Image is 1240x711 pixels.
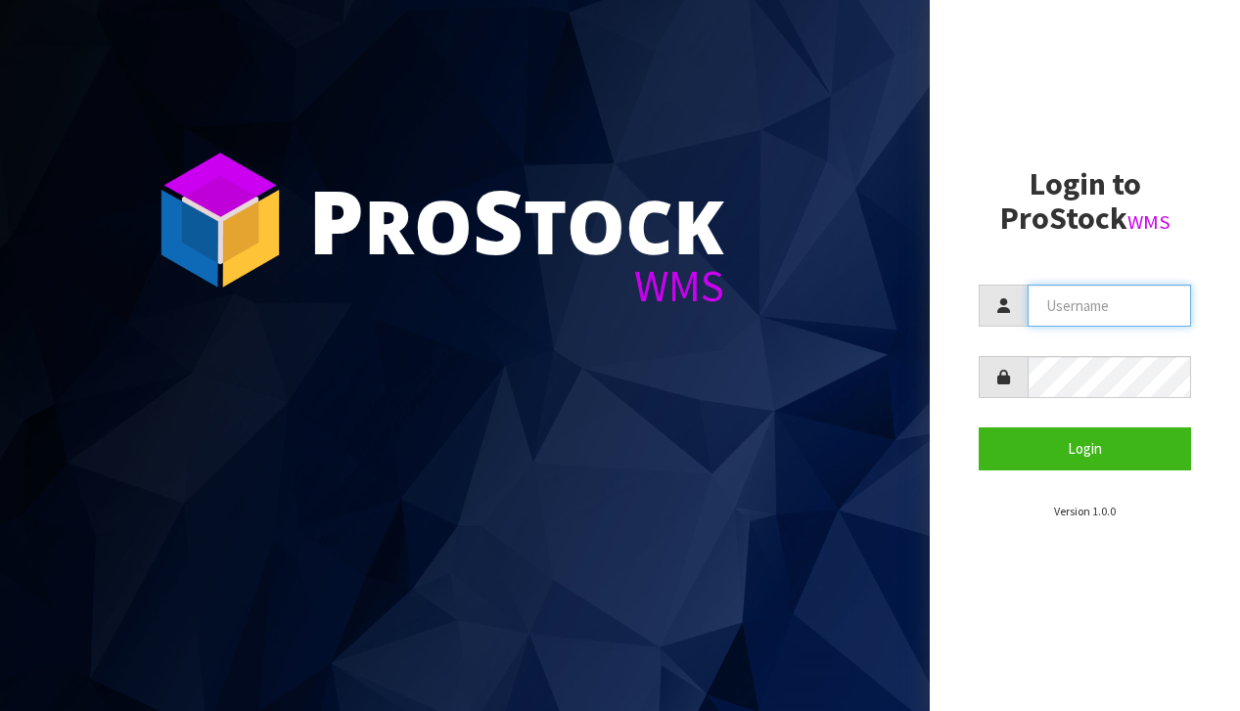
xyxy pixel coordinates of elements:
input: Username [1028,285,1191,327]
small: WMS [1127,209,1171,235]
h2: Login to ProStock [979,167,1191,236]
span: S [473,160,524,280]
button: Login [979,427,1191,469]
span: P [308,160,364,280]
small: Version 1.0.0 [1054,504,1116,518]
div: WMS [308,264,724,308]
img: ProStock Cube [147,147,294,293]
div: ro tock [308,176,724,264]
